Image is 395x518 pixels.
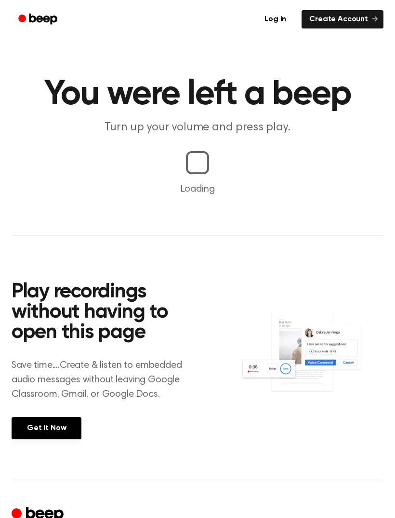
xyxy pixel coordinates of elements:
[12,10,66,29] a: Beep
[12,77,383,112] h1: You were left a beep
[12,417,81,439] a: Get It Now
[12,282,202,343] h2: Play recordings without having to open this page
[255,8,296,30] a: Log in
[13,120,382,136] p: Turn up your volume and press play.
[12,358,202,402] p: Save time....Create & listen to embedded audio messages without leaving Google Classroom, Gmail, ...
[240,311,383,406] img: Voice Comments on Docs and Recording Widget
[12,182,383,196] p: Loading
[302,10,383,28] a: Create Account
